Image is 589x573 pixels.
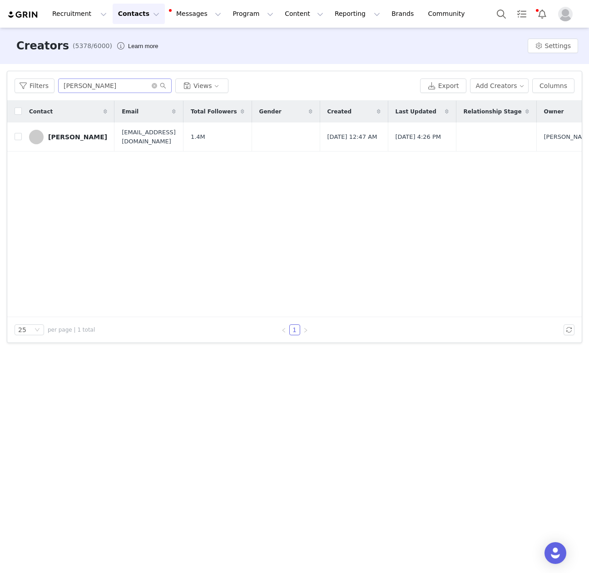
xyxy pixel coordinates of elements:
button: Messages [165,4,227,24]
span: (5378/6000) [73,41,112,51]
div: 25 [18,325,26,335]
span: [DATE] 4:26 PM [396,132,441,142]
button: Settings [528,39,578,53]
i: icon: left [281,328,287,333]
div: Open Intercom Messenger [544,542,566,564]
a: [PERSON_NAME] [29,130,107,144]
span: per page | 1 total [48,326,95,334]
li: Next Page [300,324,311,335]
span: Created [327,108,351,116]
span: Owner [544,108,564,116]
a: Brands [386,4,422,24]
input: Search... [58,78,172,93]
button: Recruitment [47,4,112,24]
button: Add Creators [470,78,529,93]
i: icon: search [160,83,166,89]
span: 1.4M [191,132,205,142]
span: Email [122,108,139,116]
i: icon: down [35,327,40,333]
span: Contact [29,108,53,116]
a: 1 [290,325,300,335]
div: Tooltip anchor [126,42,160,51]
div: [PERSON_NAME] [48,133,107,141]
button: Program [227,4,279,24]
button: Notifications [532,4,552,24]
a: Community [423,4,475,24]
li: 1 [289,324,300,335]
button: Export [420,78,466,93]
button: Filters [15,78,54,93]
span: Relationship Stage [464,108,522,116]
li: Previous Page [278,324,289,335]
button: Reporting [329,4,386,24]
button: Content [279,4,329,24]
button: Profile [553,7,582,21]
button: Views [175,78,228,93]
span: Gender [259,108,282,116]
i: icon: close-circle [152,83,157,88]
button: Contacts [113,4,165,24]
button: Columns [532,78,574,93]
span: [EMAIL_ADDRESS][DOMAIN_NAME] [122,128,176,146]
span: [DATE] 12:47 AM [327,132,377,142]
button: Search [491,4,511,24]
img: placeholder-profile.jpg [558,7,573,21]
span: Total Followers [191,108,237,116]
span: Last Updated [396,108,436,116]
img: grin logo [7,10,39,19]
i: icon: right [303,328,308,333]
a: Tasks [512,4,532,24]
h3: Creators [16,38,69,54]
